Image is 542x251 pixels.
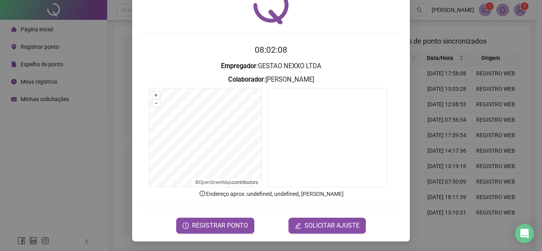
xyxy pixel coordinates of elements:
[152,100,160,107] button: –
[515,224,534,243] div: Open Intercom Messenger
[255,45,287,55] time: 08:02:08
[304,221,359,230] span: SOLICITAR AJUSTE
[176,218,254,234] button: REGISTRAR PONTO
[142,190,400,198] p: Endereço aprox. : undefined, undefined, [PERSON_NAME]
[221,62,256,70] strong: Empregador
[192,221,248,230] span: REGISTRAR PONTO
[152,92,160,99] button: +
[142,61,400,71] h3: : GESTAO NEXXO LTDA
[183,222,189,229] span: clock-circle
[142,75,400,85] h3: : [PERSON_NAME]
[199,180,232,185] a: OpenStreetMap
[199,190,206,197] span: info-circle
[288,218,366,234] button: editSOLICITAR AJUSTE
[228,76,264,83] strong: Colaborador
[195,180,259,185] li: © contributors.
[295,222,301,229] span: edit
